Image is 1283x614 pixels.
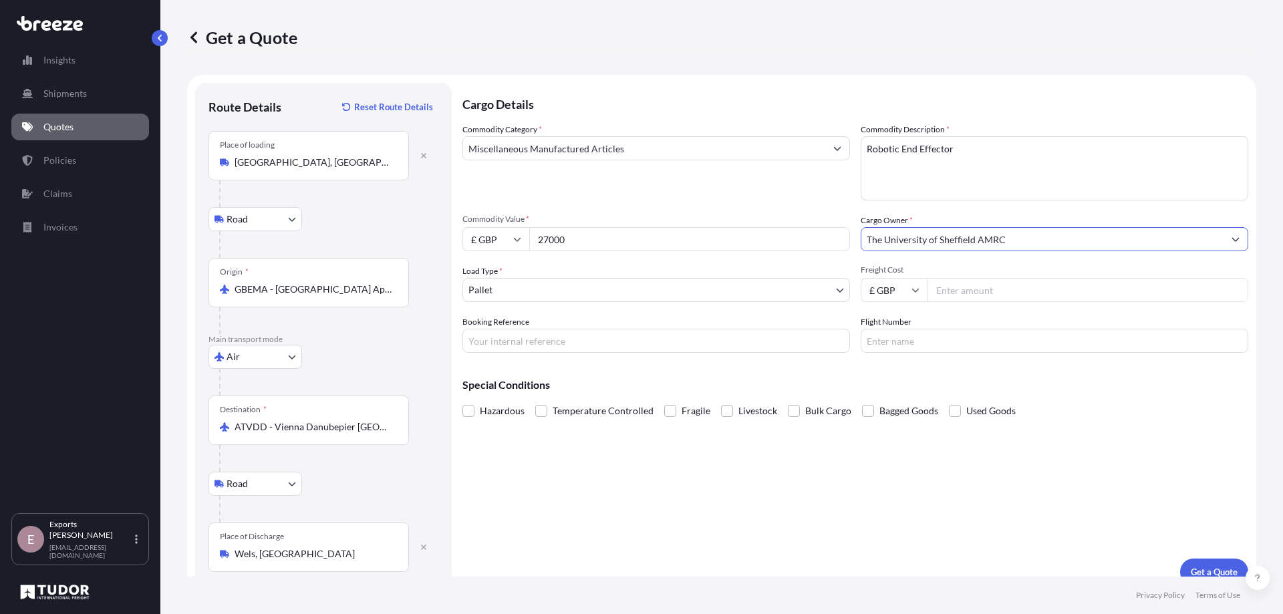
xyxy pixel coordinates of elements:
[11,114,149,140] a: Quotes
[1191,565,1238,579] p: Get a Quote
[43,53,76,67] p: Insights
[879,401,938,421] span: Bagged Goods
[43,154,76,167] p: Policies
[529,227,850,251] input: Type amount
[11,147,149,174] a: Policies
[43,187,72,200] p: Claims
[220,140,275,150] div: Place of loading
[43,87,87,100] p: Shipments
[861,329,1248,353] input: Enter name
[49,543,132,559] p: [EMAIL_ADDRESS][DOMAIN_NAME]
[928,278,1248,302] input: Enter amount
[208,207,302,231] button: Select transport
[208,472,302,496] button: Select transport
[187,27,297,48] p: Get a Quote
[480,401,525,421] span: Hazardous
[17,581,93,603] img: organization-logo
[1180,559,1248,585] button: Get a Quote
[1195,590,1240,601] a: Terms of Use
[43,220,78,234] p: Invoices
[462,83,1248,123] p: Cargo Details
[49,519,132,541] p: Exports [PERSON_NAME]
[1224,227,1248,251] button: Show suggestions
[462,329,850,353] input: Your internal reference
[966,401,1016,421] span: Used Goods
[825,136,849,160] button: Show suggestions
[861,265,1248,275] span: Freight Cost
[220,404,267,415] div: Destination
[462,123,542,136] label: Commodity Category
[682,401,710,421] span: Fragile
[553,401,654,421] span: Temperature Controlled
[220,531,284,542] div: Place of Discharge
[11,180,149,207] a: Claims
[235,283,392,296] input: Origin
[462,265,503,278] span: Load Type
[462,278,850,302] button: Pallet
[11,47,149,73] a: Insights
[208,99,281,115] p: Route Details
[463,136,825,160] input: Select a commodity type
[235,156,392,169] input: Place of loading
[861,123,950,136] label: Commodity Description
[227,212,248,226] span: Road
[462,315,529,329] label: Booking Reference
[220,267,249,277] div: Origin
[861,315,911,329] label: Flight Number
[235,547,392,561] input: Place of Discharge
[861,214,913,227] label: Cargo Owner
[462,379,1248,390] p: Special Conditions
[1136,590,1185,601] a: Privacy Policy
[468,283,492,297] span: Pallet
[227,477,248,490] span: Road
[208,334,438,345] p: Main transport mode
[11,80,149,107] a: Shipments
[227,350,240,363] span: Air
[335,96,438,118] button: Reset Route Details
[43,120,74,134] p: Quotes
[354,100,433,114] p: Reset Route Details
[738,401,777,421] span: Livestock
[861,227,1224,251] input: Full name
[27,532,34,546] span: E
[805,401,851,421] span: Bulk Cargo
[235,420,392,434] input: Destination
[11,214,149,241] a: Invoices
[208,345,302,369] button: Select transport
[462,214,850,224] span: Commodity Value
